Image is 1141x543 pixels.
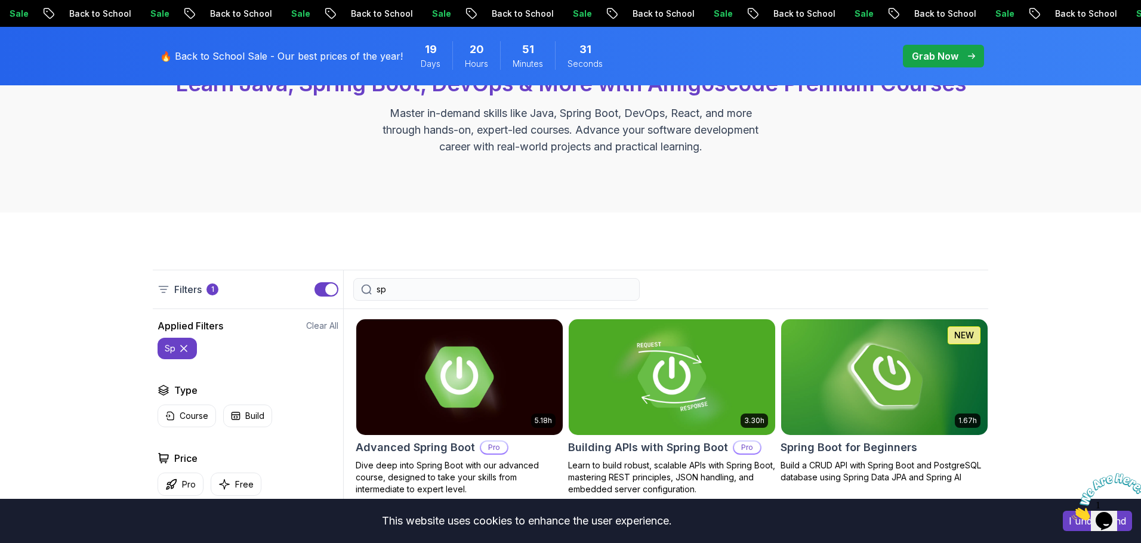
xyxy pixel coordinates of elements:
p: Dive deep into Spring Boot with our advanced course, designed to take your skills from intermedia... [356,459,563,495]
button: Build [223,405,272,427]
p: Sale [985,8,1023,20]
p: sp [165,343,175,354]
a: Building APIs with Spring Boot card3.30hBuilding APIs with Spring BootProLearn to build robust, s... [568,319,776,495]
p: Pro [734,442,760,453]
p: Pro [481,442,507,453]
button: Course [158,405,216,427]
p: Course [180,410,208,422]
p: Pro [182,479,196,490]
p: Sale [421,8,460,20]
h2: Building APIs with Spring Boot [568,439,728,456]
span: Hours [465,58,488,70]
p: Master in-demand skills like Java, Spring Boot, DevOps, React, and more through hands-on, expert-... [370,105,771,155]
span: 19 Days [425,41,437,58]
span: 20 Hours [470,41,484,58]
img: Chat attention grabber [5,5,79,52]
img: Advanced Spring Boot card [356,319,563,435]
p: Back to School [199,8,280,20]
button: Pro [158,473,203,496]
p: Back to School [340,8,421,20]
img: Spring Boot for Beginners card [781,319,988,435]
button: Free [211,473,261,496]
h2: Spring Boot for Beginners [781,439,917,456]
p: Build [245,410,264,422]
button: sp [158,338,197,359]
p: Learn to build robust, scalable APIs with Spring Boot, mastering REST principles, JSON handling, ... [568,459,776,495]
span: Days [421,58,440,70]
p: Sale [280,8,319,20]
button: Accept cookies [1063,511,1132,531]
div: This website uses cookies to enhance the user experience. [9,508,1045,534]
p: Build a CRUD API with Spring Boot and PostgreSQL database using Spring Data JPA and Spring AI [781,459,988,483]
h2: Price [174,451,198,465]
p: Free [235,479,254,490]
p: Sale [844,8,882,20]
p: Back to School [903,8,985,20]
h2: Type [174,383,198,397]
p: Sale [703,8,741,20]
p: NEW [954,329,974,341]
p: Sale [562,8,600,20]
p: 3.30h [744,416,764,425]
p: 🔥 Back to School Sale - Our best prices of the year! [160,49,403,63]
span: 1 [5,5,10,15]
h2: Advanced Spring Boot [356,439,475,456]
p: 1.67h [958,416,977,425]
p: Back to School [58,8,140,20]
button: Clear All [306,320,338,332]
p: Filters [174,282,202,297]
p: Back to School [763,8,844,20]
p: 5.18h [535,416,552,425]
h2: Applied Filters [158,319,223,333]
p: Back to School [481,8,562,20]
p: Sale [140,8,178,20]
iframe: chat widget [1067,468,1141,525]
p: Back to School [622,8,703,20]
span: Seconds [568,58,603,70]
span: Minutes [513,58,543,70]
input: Search Java, React, Spring boot ... [377,283,632,295]
span: 51 Minutes [522,41,534,58]
p: 1 [211,285,214,294]
a: Advanced Spring Boot card5.18hAdvanced Spring BootProDive deep into Spring Boot with our advanced... [356,319,563,495]
a: Spring Boot for Beginners card1.67hNEWSpring Boot for BeginnersBuild a CRUD API with Spring Boot ... [781,319,988,483]
p: Back to School [1044,8,1125,20]
p: Grab Now [912,49,958,63]
span: 31 Seconds [579,41,591,58]
img: Building APIs with Spring Boot card [569,319,775,435]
